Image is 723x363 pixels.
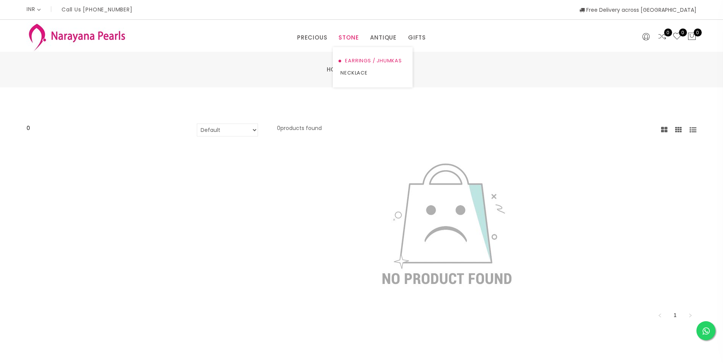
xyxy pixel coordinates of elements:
[327,65,343,73] a: Home
[684,309,696,321] button: right
[339,32,359,43] a: STONE
[684,309,696,321] li: Next Page
[654,309,666,321] button: left
[62,7,133,12] p: Call Us [PHONE_NUMBER]
[654,309,666,321] li: Previous Page
[27,124,174,133] div: 0
[370,32,397,43] a: ANTIQUE
[672,32,682,42] a: 0
[694,29,702,36] span: 0
[658,313,662,318] span: left
[340,67,405,79] a: NECKLACE
[658,32,667,42] a: 0
[669,309,681,321] a: 1
[340,55,405,67] a: EARRINGS / JHUMKAS
[277,124,322,136] p: 0 products found
[579,6,696,14] span: Free Delivery across [GEOGRAPHIC_DATA]
[688,313,693,318] span: right
[669,309,681,321] li: 1
[408,32,426,43] a: GIFTS
[664,29,672,36] span: 0
[297,32,327,43] a: PRECIOUS
[373,150,521,298] img: not-found.jpg
[679,29,687,36] span: 0
[687,32,696,42] button: 0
